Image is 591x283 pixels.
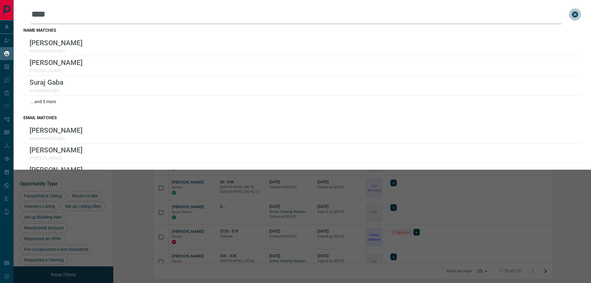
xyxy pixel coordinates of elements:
[23,115,581,120] h3: email matches
[30,88,63,93] p: surajgabaxx@x
[30,59,82,67] p: [PERSON_NAME]
[30,68,82,73] p: [PERSON_NAME]
[30,126,82,134] p: [PERSON_NAME]
[569,8,581,21] button: close search bar
[30,48,82,53] p: sarakamel36xx@x
[30,146,82,154] p: [PERSON_NAME]
[30,166,82,174] p: [PERSON_NAME]
[30,39,82,47] p: [PERSON_NAME]
[23,28,581,33] h3: name matches
[30,136,82,141] p: sarakamel36xx@x
[23,95,581,108] div: ...and 5 more
[30,78,63,86] p: Suraj Gaba
[30,156,82,160] p: [PERSON_NAME]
